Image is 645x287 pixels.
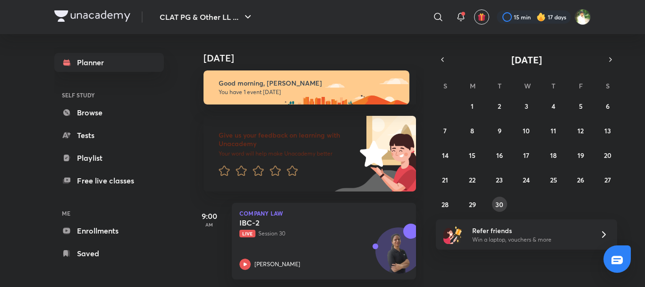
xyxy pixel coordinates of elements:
[579,102,583,111] abbr: September 5, 2025
[495,200,503,209] abbr: September 30, 2025
[579,81,583,90] abbr: Friday
[577,175,584,184] abbr: September 26, 2025
[519,148,534,163] button: September 17, 2025
[492,197,507,212] button: September 30, 2025
[492,123,507,138] button: September 9, 2025
[496,175,503,184] abbr: September 23, 2025
[575,9,591,25] img: Harshal Jadhao
[54,10,130,24] a: Company Logo
[54,171,164,190] a: Free live classes
[54,103,164,122] a: Browse
[550,175,557,184] abbr: September 25, 2025
[54,244,164,263] a: Saved
[54,87,164,103] h6: SELF STUDY
[443,225,462,244] img: referral
[219,150,356,157] p: Your word will help make Unacademy better
[551,126,556,135] abbr: September 11, 2025
[552,81,555,90] abbr: Thursday
[492,172,507,187] button: September 23, 2025
[573,148,588,163] button: September 19, 2025
[604,175,611,184] abbr: September 27, 2025
[573,172,588,187] button: September 26, 2025
[546,98,561,113] button: September 4, 2025
[190,222,228,227] p: AM
[465,197,480,212] button: September 29, 2025
[552,102,555,111] abbr: September 4, 2025
[600,123,615,138] button: September 13, 2025
[600,148,615,163] button: September 20, 2025
[546,172,561,187] button: September 25, 2025
[465,148,480,163] button: September 15, 2025
[438,123,453,138] button: September 7, 2025
[546,123,561,138] button: September 11, 2025
[465,98,480,113] button: September 1, 2025
[519,172,534,187] button: September 24, 2025
[604,126,611,135] abbr: September 13, 2025
[523,151,529,160] abbr: September 17, 2025
[469,151,475,160] abbr: September 15, 2025
[573,98,588,113] button: September 5, 2025
[328,116,416,191] img: feedback_image
[606,102,610,111] abbr: September 6, 2025
[219,88,401,96] p: You have 1 event [DATE]
[239,229,388,238] p: Session 30
[524,81,531,90] abbr: Wednesday
[376,233,421,278] img: Avatar
[470,81,475,90] abbr: Monday
[449,53,604,66] button: [DATE]
[239,230,255,237] span: Live
[239,210,408,216] p: Company Law
[54,205,164,221] h6: ME
[470,126,474,135] abbr: September 8, 2025
[219,131,356,148] h6: Give us your feedback on learning with Unacademy
[54,148,164,167] a: Playlist
[54,126,164,145] a: Tests
[442,151,449,160] abbr: September 14, 2025
[465,172,480,187] button: September 22, 2025
[438,172,453,187] button: September 21, 2025
[577,126,584,135] abbr: September 12, 2025
[204,70,409,104] img: morning
[474,9,489,25] button: avatar
[54,10,130,22] img: Company Logo
[54,53,164,72] a: Planner
[239,218,357,227] h5: IBC-2
[492,98,507,113] button: September 2, 2025
[154,8,259,26] button: CLAT PG & Other LL ...
[469,200,476,209] abbr: September 29, 2025
[472,226,588,235] h6: Refer friends
[438,148,453,163] button: September 14, 2025
[469,175,475,184] abbr: September 22, 2025
[498,102,501,111] abbr: September 2, 2025
[219,79,401,87] h6: Good morning, [PERSON_NAME]
[54,221,164,240] a: Enrollments
[472,235,588,244] p: Win a laptop, vouchers & more
[606,81,610,90] abbr: Saturday
[477,13,486,21] img: avatar
[442,175,448,184] abbr: September 21, 2025
[546,148,561,163] button: September 18, 2025
[523,126,530,135] abbr: September 10, 2025
[190,210,228,222] h5: 9:00
[496,151,503,160] abbr: September 16, 2025
[443,81,447,90] abbr: Sunday
[519,98,534,113] button: September 3, 2025
[536,12,546,22] img: streak
[465,123,480,138] button: September 8, 2025
[519,123,534,138] button: September 10, 2025
[492,148,507,163] button: September 16, 2025
[204,52,425,64] h4: [DATE]
[525,102,528,111] abbr: September 3, 2025
[438,197,453,212] button: September 28, 2025
[498,81,501,90] abbr: Tuesday
[600,98,615,113] button: September 6, 2025
[255,260,300,269] p: [PERSON_NAME]
[443,126,447,135] abbr: September 7, 2025
[573,123,588,138] button: September 12, 2025
[471,102,474,111] abbr: September 1, 2025
[550,151,557,160] abbr: September 18, 2025
[511,53,542,66] span: [DATE]
[600,172,615,187] button: September 27, 2025
[441,200,449,209] abbr: September 28, 2025
[577,151,584,160] abbr: September 19, 2025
